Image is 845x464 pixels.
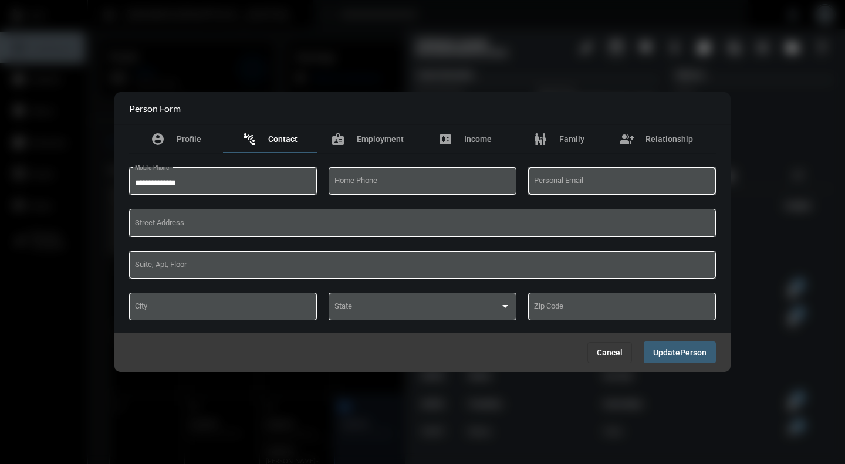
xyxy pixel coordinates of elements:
[357,134,404,144] span: Employment
[268,134,298,144] span: Contact
[331,132,345,146] mat-icon: badge
[644,341,716,363] button: UpdatePerson
[587,342,632,363] button: Cancel
[464,134,492,144] span: Income
[645,134,693,144] span: Relationship
[680,348,707,357] span: Person
[533,132,547,146] mat-icon: family_restroom
[151,132,165,146] mat-icon: account_circle
[653,348,680,357] span: Update
[559,134,584,144] span: Family
[242,132,256,146] mat-icon: connect_without_contact
[177,134,201,144] span: Profile
[129,103,181,114] h2: Person Form
[438,132,452,146] mat-icon: price_change
[620,132,634,146] mat-icon: group_add
[597,348,623,357] span: Cancel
